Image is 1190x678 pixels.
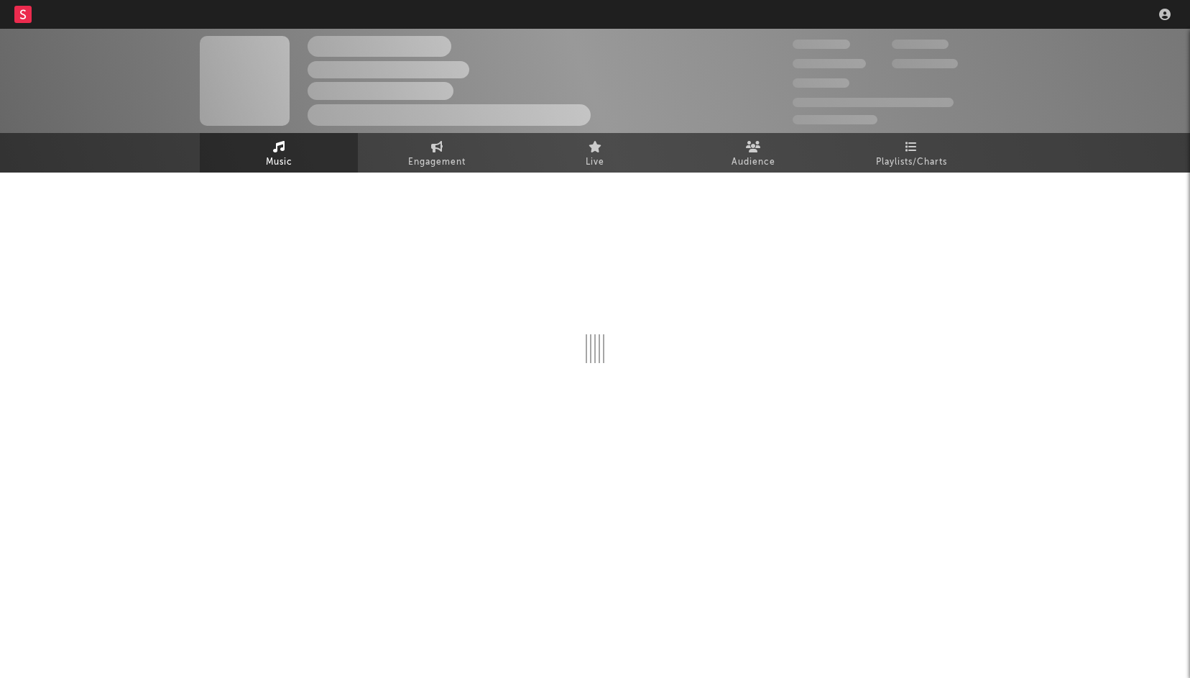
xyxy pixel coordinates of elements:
span: Playlists/Charts [876,154,947,171]
a: Audience [674,133,832,173]
a: Live [516,133,674,173]
span: Audience [732,154,775,171]
a: Music [200,133,358,173]
span: 1.000.000 [892,59,958,68]
span: 50.000.000 [793,59,866,68]
a: Playlists/Charts [832,133,990,173]
span: 100.000 [892,40,949,49]
span: 300.000 [793,40,850,49]
span: Live [586,154,604,171]
span: 50.000.000 Monthly Listeners [793,98,954,107]
span: 100.000 [793,78,849,88]
a: Engagement [358,133,516,173]
span: Engagement [408,154,466,171]
span: Jump Score: 85.0 [793,115,877,124]
span: Music [266,154,292,171]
